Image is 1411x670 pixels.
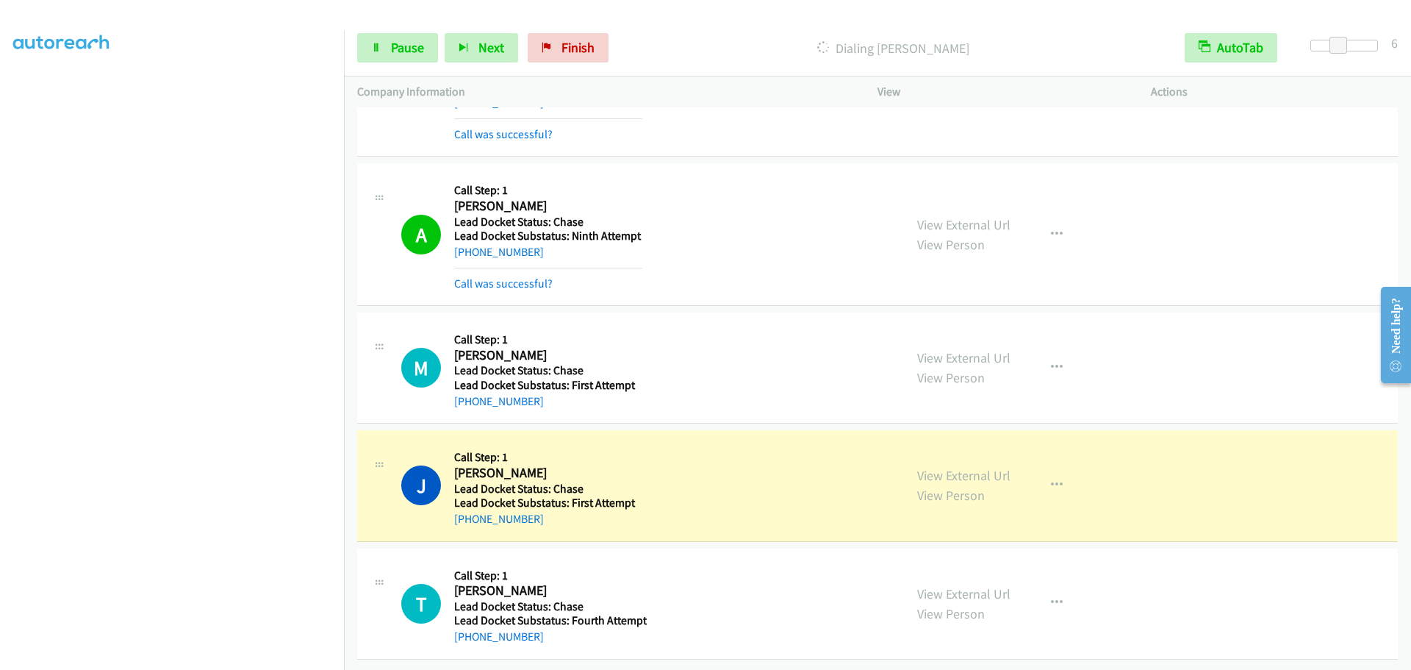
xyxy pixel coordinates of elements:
[454,347,642,364] h2: [PERSON_NAME]
[401,215,441,254] h1: A
[454,183,642,198] h5: Call Step: 1
[454,465,642,482] h2: [PERSON_NAME]
[454,215,642,229] h5: Lead Docket Status: Chase
[454,245,544,259] a: [PHONE_NUMBER]
[917,605,985,622] a: View Person
[454,450,642,465] h5: Call Step: 1
[917,487,985,504] a: View Person
[1185,33,1277,63] button: AutoTab
[454,394,544,408] a: [PHONE_NUMBER]
[401,348,441,388] h1: M
[917,467,1010,484] a: View External Url
[454,582,642,599] h2: [PERSON_NAME]
[1368,277,1411,393] iframe: Resource Center
[917,369,985,386] a: View Person
[391,39,424,56] span: Pause
[454,630,544,644] a: [PHONE_NUMBER]
[357,33,438,63] a: Pause
[454,613,647,628] h5: Lead Docket Substatus: Fourth Attempt
[454,229,642,243] h5: Lead Docket Substatus: Ninth Attempt
[1391,33,1398,53] div: 6
[877,83,1124,101] p: View
[401,466,441,505] h1: J
[1151,83,1398,101] p: Actions
[478,39,504,56] span: Next
[917,349,1010,366] a: View External Url
[528,33,608,63] a: Finish
[454,198,642,215] h2: [PERSON_NAME]
[401,584,441,624] h1: T
[454,277,553,291] a: Call was successful?
[454,569,647,583] h5: Call Step: 1
[454,599,647,614] h5: Lead Docket Status: Chase
[454,482,642,496] h5: Lead Docket Status: Chase
[454,378,642,393] h5: Lead Docket Substatus: First Attempt
[445,33,518,63] button: Next
[401,348,441,388] div: The call is yet to be attempted
[454,496,642,510] h5: Lead Docket Substatus: First Attempt
[917,216,1010,233] a: View External Url
[628,38,1158,58] p: Dialing [PERSON_NAME]
[454,127,553,141] a: Call was successful?
[454,363,642,378] h5: Lead Docket Status: Chase
[401,584,441,624] div: The call is yet to be attempted
[917,236,985,253] a: View Person
[561,39,595,56] span: Finish
[357,83,851,101] p: Company Information
[454,512,544,526] a: [PHONE_NUMBER]
[454,332,642,347] h5: Call Step: 1
[917,585,1010,602] a: View External Url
